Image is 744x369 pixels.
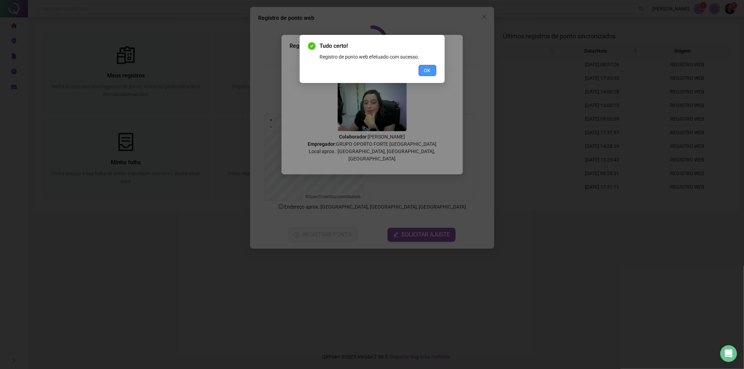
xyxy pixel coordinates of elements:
[320,42,436,50] span: Tudo certo!
[320,53,436,61] div: Registro de ponto web efetuado com sucesso.
[308,42,316,50] span: check-circle
[720,345,737,362] div: Open Intercom Messenger
[424,67,431,74] span: OK
[419,65,436,76] button: OK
